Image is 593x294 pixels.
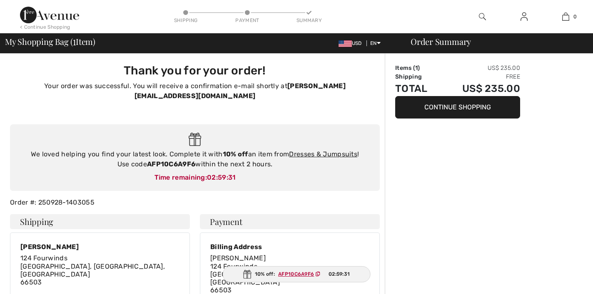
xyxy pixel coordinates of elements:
div: < Continue Shopping [20,23,70,31]
div: [PERSON_NAME] [20,243,179,251]
span: 02:59:31 [207,173,235,181]
button: Continue Shopping [395,96,520,119]
div: Payment [235,17,260,24]
ins: AFP10C6A9F6 [278,271,314,277]
div: 10% off: [223,266,371,282]
h4: Payment [200,214,380,229]
span: 1 [73,35,76,46]
td: US$ 235.00 [440,81,520,96]
div: Shipping [173,17,198,24]
span: 124 Fourwinds [GEOGRAPHIC_DATA], [GEOGRAPHIC_DATA], [GEOGRAPHIC_DATA] 66503 [20,254,165,286]
td: US$ 235.00 [440,64,520,72]
td: Total [395,81,440,96]
img: search the website [479,12,486,22]
div: Time remaining: [18,173,371,183]
a: Dresses & Jumpsuits [289,150,357,158]
h3: Thank you for your order! [15,64,375,78]
img: Gift.svg [243,270,252,279]
div: We loved helping you find your latest look. Complete it with an item from ! Use code within the n... [18,149,371,169]
td: Shipping [395,72,440,81]
div: Order #: 250928-1403055 [5,198,385,208]
img: My Info [521,12,528,22]
span: USD [339,40,365,46]
strong: [PERSON_NAME][EMAIL_ADDRESS][DOMAIN_NAME] [135,82,346,100]
span: 02:59:31 [329,270,350,278]
p: Your order was successful. You will receive a confirmation e-mail shortly at [15,81,375,101]
img: US Dollar [339,40,352,47]
span: EN [370,40,381,46]
div: Billing Address [210,243,369,251]
td: Items ( ) [395,64,440,72]
div: Order Summary [401,37,588,46]
img: Gift.svg [189,133,202,146]
div: Summary [296,17,321,24]
td: Free [440,72,520,81]
img: My Bag [562,12,569,22]
h4: Shipping [10,214,190,229]
span: 0 [573,13,577,20]
a: 0 [545,12,586,22]
strong: 10% off [223,150,248,158]
span: [PERSON_NAME] [210,254,266,262]
span: 1 [415,64,418,72]
img: 1ère Avenue [20,7,79,23]
a: Sign In [514,12,534,22]
strong: AFP10C6A9F6 [147,160,195,168]
span: My Shopping Bag ( Item) [5,37,95,46]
